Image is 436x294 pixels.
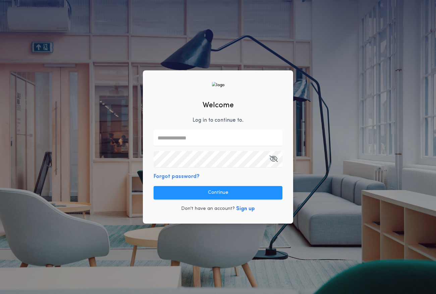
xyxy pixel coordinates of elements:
[154,186,282,199] button: Continue
[193,116,243,124] p: Log in to continue to .
[181,205,235,212] p: Don't have an account?
[236,205,255,213] button: Sign up
[203,100,234,111] h2: Welcome
[154,173,200,181] button: Forgot password?
[212,82,224,88] img: logo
